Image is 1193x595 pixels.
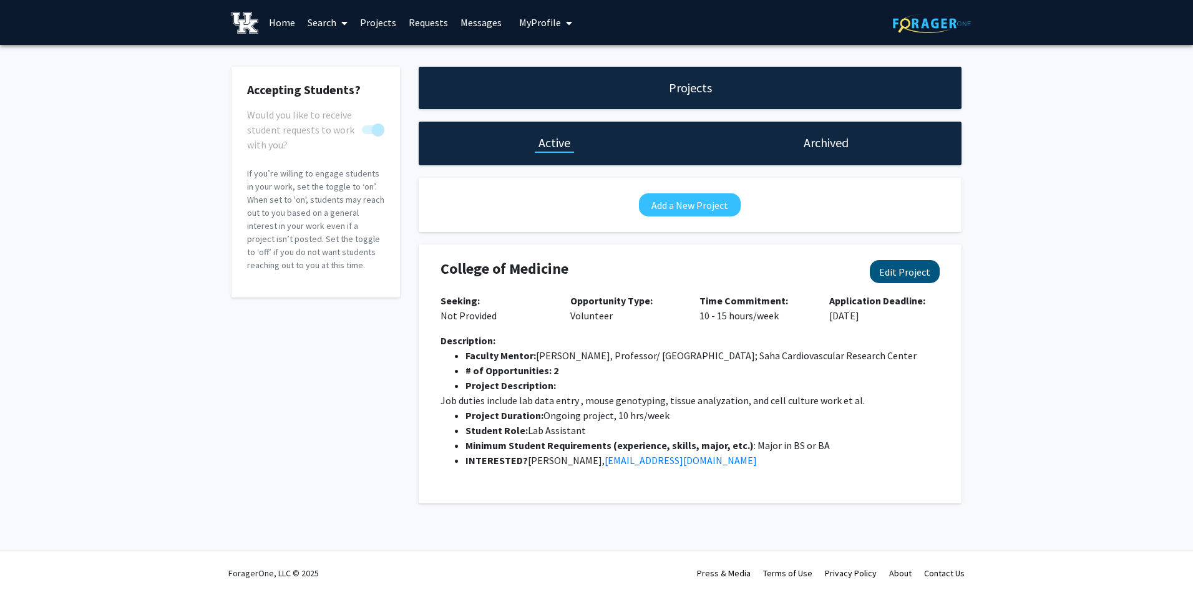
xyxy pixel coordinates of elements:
[829,294,925,307] b: Application Deadline:
[231,12,258,34] img: University of Kentucky Logo
[9,539,53,586] iframe: Chat
[570,293,681,323] p: Volunteer
[697,568,751,579] a: Press & Media
[465,349,536,362] strong: Faculty Mentor:
[465,348,940,363] li: [PERSON_NAME], Professor/ [GEOGRAPHIC_DATA]; Saha Cardiovascular Research Center
[699,294,788,307] b: Time Commitment:
[441,333,940,348] div: Description:
[301,1,354,44] a: Search
[669,79,712,97] h1: Projects
[639,193,741,216] button: Add a New Project
[247,107,357,152] span: Would you like to receive student requests to work with you?
[889,568,912,579] a: About
[570,294,653,307] b: Opportunity Type:
[465,364,558,377] strong: # of Opportunities: 2
[465,423,940,438] li: Lab Assistant
[441,294,480,307] b: Seeking:
[763,568,812,579] a: Terms of Use
[454,1,508,44] a: Messages
[699,293,811,323] p: 10 - 15 hours/week
[465,453,940,468] li: [PERSON_NAME],
[465,454,528,467] strong: INTERESTED?
[465,438,940,453] li: : Major in BS or BA
[247,107,384,137] div: You cannot turn this off while you have active projects.
[465,409,543,422] strong: Project Duration:
[538,134,570,152] h1: Active
[825,568,877,579] a: Privacy Policy
[804,134,849,152] h1: Archived
[829,293,940,323] p: [DATE]
[263,1,301,44] a: Home
[870,260,940,283] button: Edit Project
[605,454,757,467] a: [EMAIL_ADDRESS][DOMAIN_NAME]
[465,379,556,392] strong: Project Description:
[465,439,754,452] strong: Minimum Student Requirements (experience, skills, major, etc.)
[465,408,940,423] li: Ongoing project, 10 hrs/week
[519,16,561,29] span: My Profile
[441,393,940,408] p: Job duties include lab data entry , mouse genotyping, tissue analyzation, and cell culture work e...
[247,82,384,97] h2: Accepting Students?
[893,14,971,33] img: ForagerOne Logo
[465,424,528,437] strong: Student Role:
[924,568,965,579] a: Contact Us
[441,260,850,278] h4: College of Medicine
[247,167,384,272] p: If you’re willing to engage students in your work, set the toggle to ‘on’. When set to 'on', stud...
[441,293,552,323] p: Not Provided
[402,1,454,44] a: Requests
[354,1,402,44] a: Projects
[228,551,319,595] div: ForagerOne, LLC © 2025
